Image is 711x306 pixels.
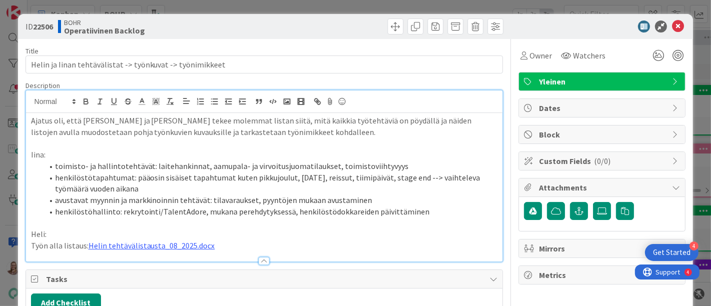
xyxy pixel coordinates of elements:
[594,156,610,166] span: ( 0/0 )
[25,55,503,73] input: type card name here...
[25,46,38,55] label: Title
[653,247,690,257] div: Get Started
[21,1,45,13] span: Support
[689,241,698,250] div: 4
[64,26,145,34] b: Operatiivinen Backlog
[31,228,498,240] p: Heli:
[539,75,667,87] span: Yleinen
[25,81,60,90] span: Description
[31,240,498,251] p: Työn alla listaus:
[539,102,667,114] span: Dates
[52,4,54,12] div: 4
[43,172,498,194] li: henkilöstötapahtumat: pääosin sisäiset tapahtumat kuten pikkujoulut, [DATE], reissut, tiimipäivät...
[645,244,698,261] div: Open Get Started checklist, remaining modules: 4
[31,115,498,137] p: Ajatus oli, että [PERSON_NAME] ja [PERSON_NAME] tekee molemmat listan siitä, mitä kaikkia työteht...
[43,160,498,172] li: toimisto- ja hallintotehtävät: laitehankinnat, aamupala- ja virvoitusjuomatilaukset, toimistoviih...
[31,149,498,160] p: Iina:
[43,206,498,217] li: henkilöstöhallinto: rekrytointi/TalentAdore, mukana perehdytyksessä, henkilöstödokkareiden päivit...
[529,49,552,61] span: Owner
[573,49,605,61] span: Watchers
[539,242,667,254] span: Mirrors
[43,194,498,206] li: avustavat myynnin ja markkinoinnin tehtävät: tilavaraukset, pyyntöjen mukaan avustaminen
[539,269,667,281] span: Metrics
[33,21,53,31] b: 22506
[64,18,145,26] span: BOHR
[88,240,215,250] a: Helin tehtävälistausta_08_2025.docx
[25,20,53,32] span: ID
[539,128,667,140] span: Block
[46,273,485,285] span: Tasks
[539,155,667,167] span: Custom Fields
[539,181,667,193] span: Attachments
